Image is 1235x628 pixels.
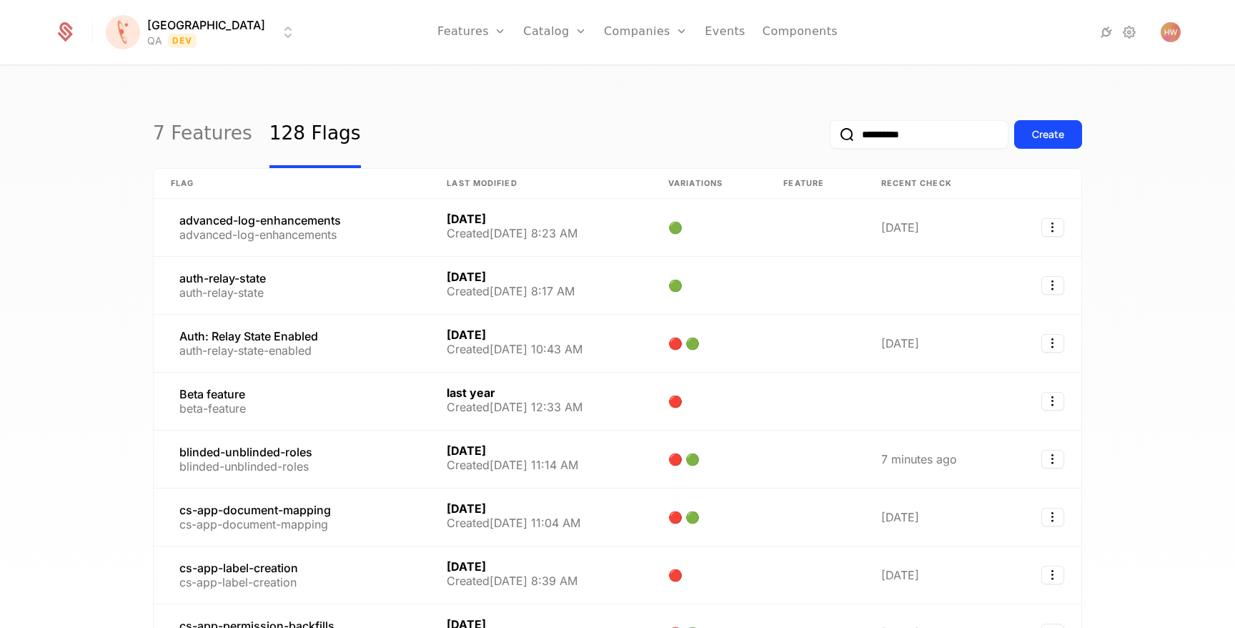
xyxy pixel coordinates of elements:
[1041,334,1064,353] button: Select action
[1161,22,1181,42] button: Open user button
[1121,24,1138,41] a: Settings
[1041,392,1064,411] button: Select action
[153,101,252,168] a: 7 Features
[766,169,863,199] th: Feature
[106,15,140,49] img: Florence
[1032,127,1064,142] div: Create
[1041,508,1064,526] button: Select action
[1041,566,1064,584] button: Select action
[864,169,1007,199] th: Recent check
[1098,24,1115,41] a: Integrations
[1041,218,1064,237] button: Select action
[1041,276,1064,295] button: Select action
[154,169,430,199] th: Flag
[168,34,197,48] span: Dev
[651,169,766,199] th: Variations
[110,16,297,48] button: Select environment
[1041,450,1064,468] button: Select action
[430,169,651,199] th: Last Modified
[1014,120,1082,149] button: Create
[147,16,265,34] span: [GEOGRAPHIC_DATA]
[1161,22,1181,42] img: Hank Warner
[147,34,162,48] div: QA
[269,101,361,168] a: 128 Flags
